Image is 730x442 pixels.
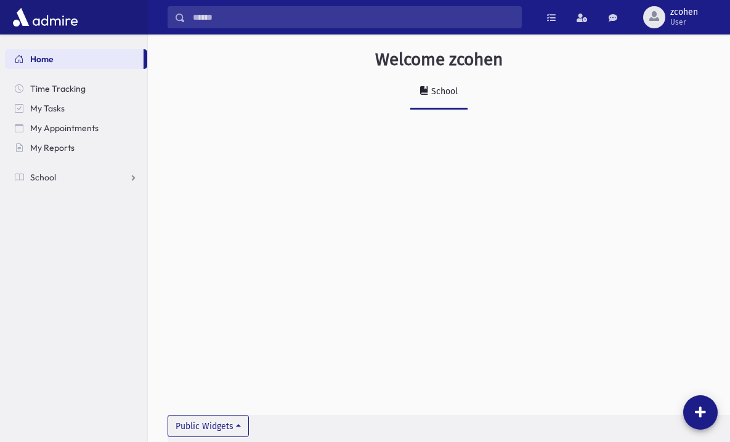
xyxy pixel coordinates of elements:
span: zcohen [670,7,698,17]
a: Home [5,49,144,69]
a: Time Tracking [5,79,147,98]
button: Public Widgets [168,415,249,437]
span: School [30,172,56,183]
h3: Welcome zcohen [375,49,503,70]
input: Search [185,6,521,28]
a: School [410,75,468,110]
span: User [670,17,698,27]
span: My Appointments [30,123,99,134]
a: School [5,167,147,187]
span: My Tasks [30,103,65,114]
div: School [429,86,458,97]
span: My Reports [30,142,75,153]
a: My Appointments [5,118,147,138]
span: Home [30,54,54,65]
a: My Reports [5,138,147,158]
span: Time Tracking [30,83,86,94]
img: AdmirePro [10,5,81,30]
a: My Tasks [5,98,147,118]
